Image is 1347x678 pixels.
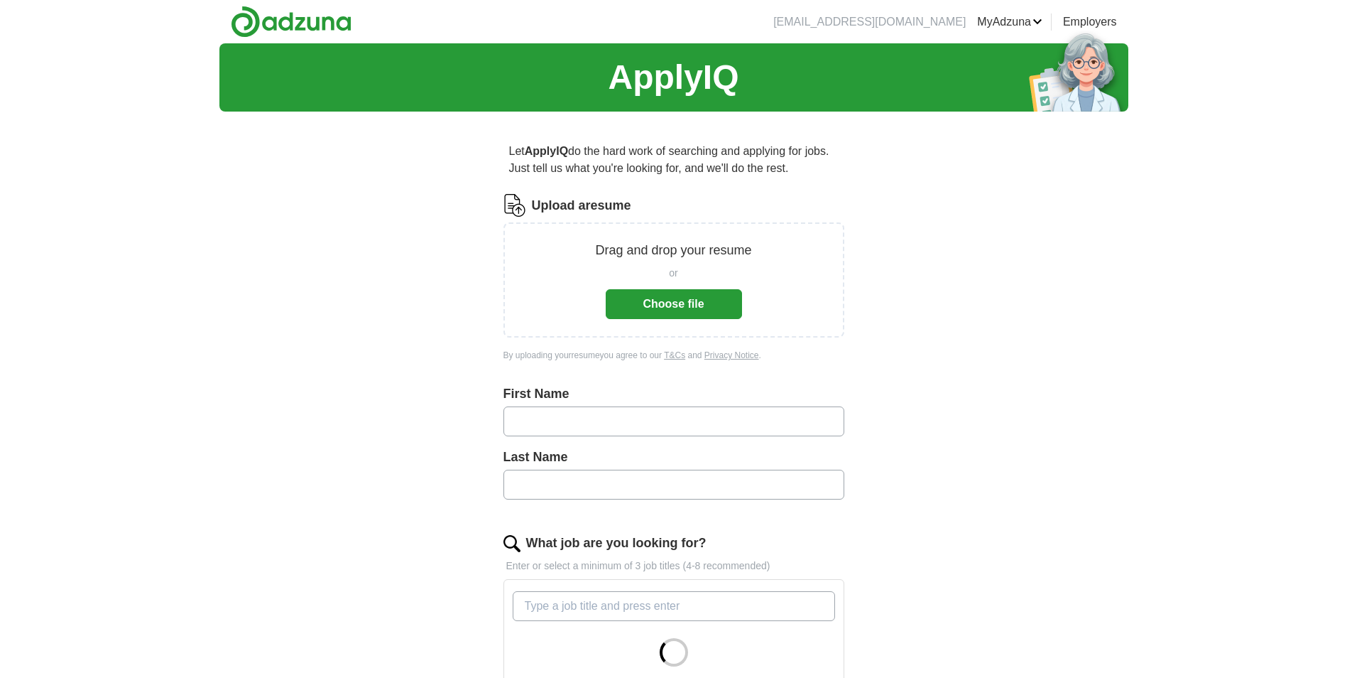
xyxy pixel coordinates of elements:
[608,52,738,103] h1: ApplyIQ
[513,591,835,621] input: Type a job title and press enter
[1063,14,1117,31] a: Employers
[669,266,677,281] span: or
[503,559,844,574] p: Enter or select a minimum of 3 job titles (4-8 recommended)
[503,194,526,217] img: CV Icon
[525,145,568,157] strong: ApplyIQ
[526,534,707,553] label: What job are you looking for?
[977,14,1042,31] a: MyAdzuna
[606,289,742,319] button: Choose file
[773,14,966,31] li: [EMAIL_ADDRESS][DOMAIN_NAME]
[704,350,759,360] a: Privacy Notice
[503,137,844,183] p: Let do the hard work of searching and applying for jobs. Just tell us what you're looking for, an...
[231,6,351,38] img: Adzuna logo
[503,448,844,467] label: Last Name
[595,241,751,260] p: Drag and drop your resume
[664,350,685,360] a: T&Cs
[503,535,520,552] img: search.png
[503,349,844,362] div: By uploading your resume you agree to our and .
[532,196,631,215] label: Upload a resume
[503,384,844,404] label: First Name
